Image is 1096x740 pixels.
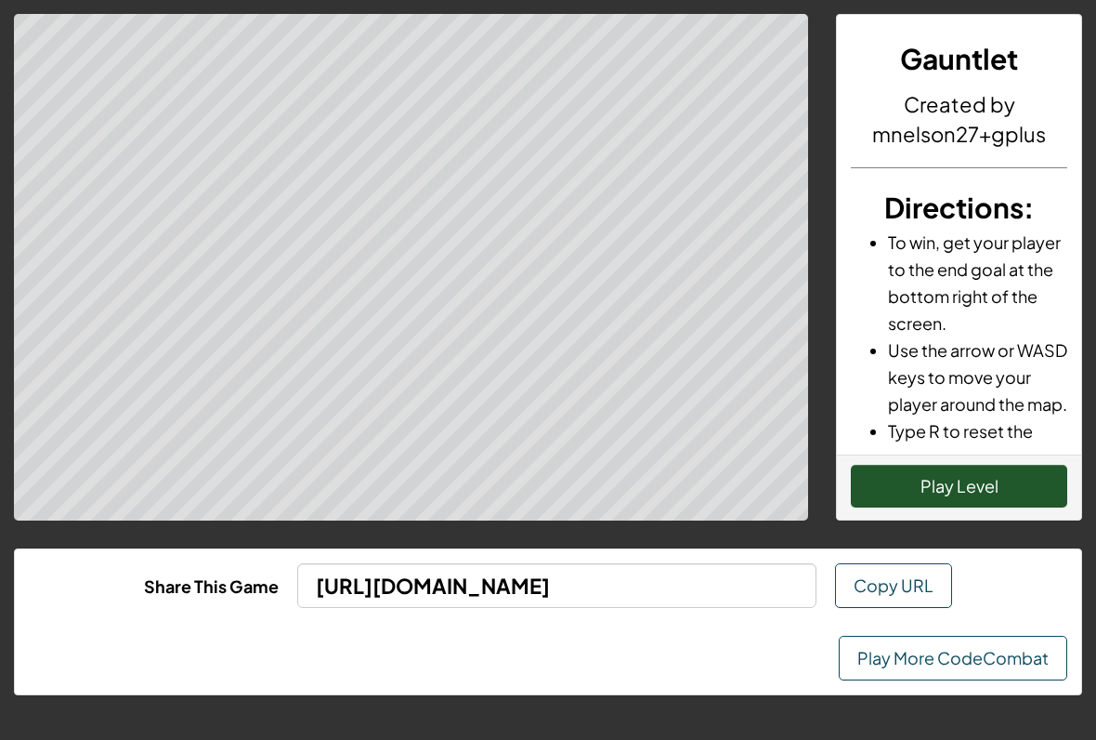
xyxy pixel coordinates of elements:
[839,636,1067,681] a: Play More CodeCombat
[851,89,1067,149] h4: Created by mnelson27+gplus
[854,575,933,596] span: Copy URL
[888,417,1067,471] li: Type R to reset the game.
[144,575,279,597] b: Share This Game
[884,190,1024,225] span: Directions
[888,229,1067,337] li: To win, get your player to the end goal at the bottom right of the screen.
[851,38,1067,80] h3: Gauntlet
[851,465,1067,508] button: Play Level
[851,187,1067,229] h3: :
[888,337,1067,417] li: Use the arrow or WASD keys to move your player around the map.
[835,563,952,608] button: Copy URL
